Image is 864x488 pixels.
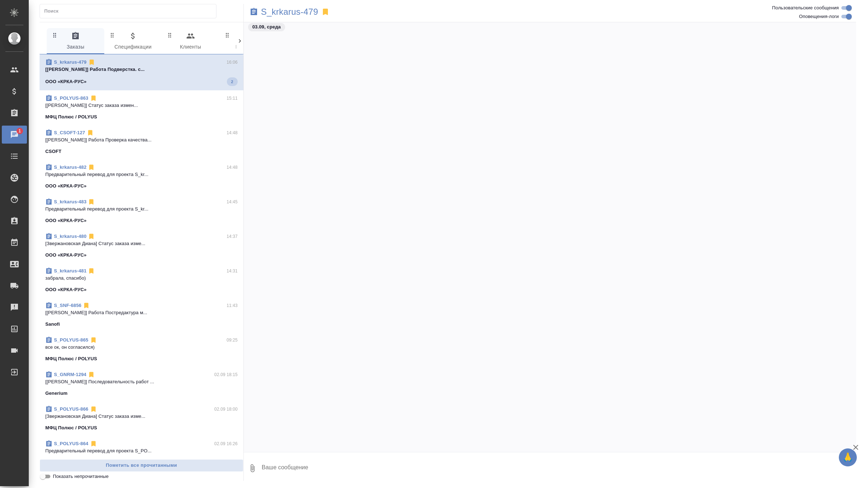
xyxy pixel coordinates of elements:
a: S_POLYUS-865 [54,337,88,343]
p: МФЦ Полюс / POLYUS [45,424,97,431]
div: S_krkarus-48014:37[Звержановская Диана] Статус заказа изме...ООО «КРКА-РУС» [40,229,243,263]
div: S_krkarus-48314:45Предварительный перевод для проекта S_kr...ООО «КРКА-РУС» [40,194,243,229]
p: [[PERSON_NAME]] Работа Проверка качества... [45,136,238,144]
p: 16:06 [227,59,238,66]
button: 🙏 [839,448,857,466]
a: S_SNF-6856 [54,303,81,308]
p: 15:11 [227,95,238,102]
div: S_GNRM-129402.09 18:15[[PERSON_NAME]] Последовательность работ ...Generium [40,367,243,401]
p: 11:43 [227,302,238,309]
p: 03.09, среда [252,23,281,31]
a: S_POLYUS-863 [54,95,88,101]
p: 09:25 [227,336,238,344]
p: [[PERSON_NAME]] Статус заказа измен... [45,102,238,109]
svg: Отписаться [88,198,95,205]
div: S_krkarus-47916:06[[PERSON_NAME]] Работа Подверстка. с...ООО «КРКА-РУС»2 [40,54,243,90]
p: 14:37 [227,233,238,240]
svg: Отписаться [88,164,95,171]
svg: Отписаться [83,302,90,309]
p: 14:48 [227,129,238,136]
p: 02.09 18:00 [214,406,238,413]
svg: Отписаться [90,440,97,447]
a: S_krkarus-479 [261,8,318,15]
p: ООО «КРКА-РУС» [45,286,87,293]
svg: Зажми и перетащи, чтобы поменять порядок вкладок [224,32,231,39]
div: S_krkarus-48214:48Предварительный перевод для проекта S_kr...ООО «КРКА-РУС» [40,159,243,194]
p: 14:45 [227,198,238,205]
input: Поиск [44,6,216,16]
p: [Звержановская Диана] Статус заказа изме... [45,240,238,247]
svg: Отписаться [88,59,95,66]
p: все ок, он согласился) [45,344,238,351]
p: ООО «КРКА-РУС» [45,78,87,85]
span: Показать непрочитанные [53,473,109,480]
p: Generium [45,390,68,397]
p: CSOFT [45,148,61,155]
span: Оповещения-логи [799,13,839,20]
p: МФЦ Полюс / POLYUS [45,355,97,362]
svg: Отписаться [90,406,97,413]
span: Входящие [224,32,273,51]
a: S_krkarus-483 [54,199,86,204]
p: 02.09 18:15 [214,371,238,378]
span: Спецификации [109,32,157,51]
div: S_POLYUS-86402.09 16:26Предварительный перевод для проекта S_PO...МФЦ Полюс / POLYUS [40,436,243,470]
p: ООО «КРКА-РУС» [45,252,87,259]
svg: Отписаться [90,336,97,344]
div: S_POLYUS-86602.09 18:00[Звержановская Диана] Статус заказа изме...МФЦ Полюс / POLYUS [40,401,243,436]
div: S_krkarus-48114:31забрала, спасибо)ООО «КРКА-РУС» [40,263,243,298]
a: S_POLYUS-866 [54,406,88,412]
p: [Звержановская Диана] Статус заказа изме... [45,413,238,420]
p: ООО «КРКА-РУС» [45,217,87,224]
span: Пометить все прочитанными [44,461,239,470]
p: забрала, спасибо) [45,275,238,282]
div: S_SNF-685611:43[[PERSON_NAME]] Работа Постредактура м...Sanofi [40,298,243,332]
p: Sanofi [45,321,60,328]
span: 🙏 [842,450,854,465]
span: Пользовательские сообщения [772,4,839,12]
div: S_POLYUS-86315:11[[PERSON_NAME]] Статус заказа измен...МФЦ Полюс / POLYUS [40,90,243,125]
span: 1 [14,127,25,135]
span: Клиенты [166,32,215,51]
div: S_POLYUS-86509:25все ок, он согласился)МФЦ Полюс / POLYUS [40,332,243,367]
svg: Зажми и перетащи, чтобы поменять порядок вкладок [109,32,116,39]
a: S_CSOFT-127 [54,130,85,135]
a: S_krkarus-479 [54,59,87,65]
p: ООО «КРКА-РУС» [45,182,87,190]
p: Предварительный перевод для проекта S_PO... [45,447,238,455]
a: S_POLYUS-864 [54,441,88,446]
p: [[PERSON_NAME]] Работа Постредактура м... [45,309,238,316]
p: Предварительный перевод для проекта S_kr... [45,205,238,213]
svg: Отписаться [87,129,94,136]
p: [[PERSON_NAME]] Работа Подверстка. с... [45,66,238,73]
svg: Зажми и перетащи, чтобы поменять порядок вкладок [51,32,58,39]
span: Заказы [51,32,100,51]
p: 02.09 16:26 [214,440,238,447]
svg: Отписаться [88,371,95,378]
a: S_krkarus-482 [54,164,86,170]
p: 14:48 [227,164,238,171]
p: МФЦ Полюс / POLYUS [45,113,97,121]
a: S_GNRM-1294 [54,372,86,377]
p: 14:31 [227,267,238,275]
p: [[PERSON_NAME]] Последовательность работ ... [45,378,238,385]
p: МФЦ Полюс / POLYUS [45,459,97,466]
a: S_krkarus-480 [54,234,86,239]
span: 2 [227,78,238,85]
p: Предварительный перевод для проекта S_kr... [45,171,238,178]
a: 1 [2,126,27,144]
div: S_CSOFT-12714:48[[PERSON_NAME]] Работа Проверка качества...CSOFT [40,125,243,159]
a: S_krkarus-481 [54,268,86,274]
button: Пометить все прочитанными [40,459,243,472]
svg: Отписаться [88,267,95,275]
